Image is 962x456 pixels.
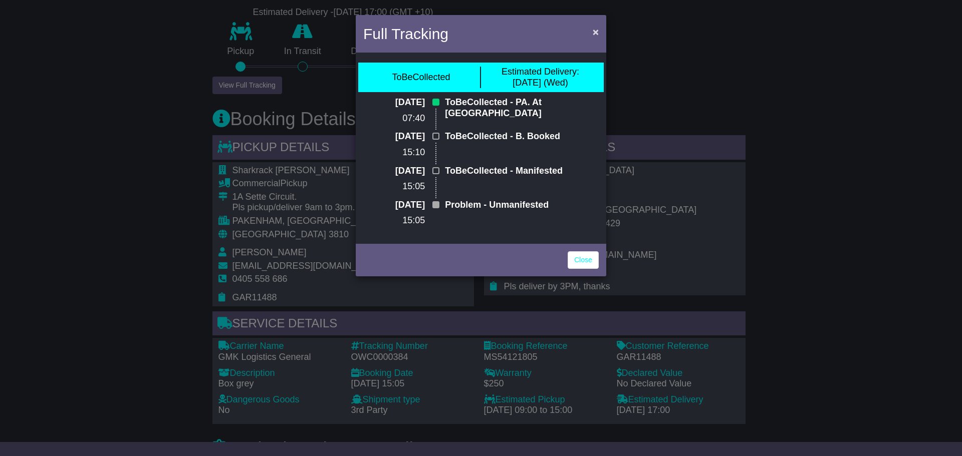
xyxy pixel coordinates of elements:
div: ToBeCollected [392,72,450,83]
p: ToBeCollected - Manifested [445,166,599,177]
p: 15:05 [363,215,425,226]
p: ToBeCollected - B. Booked [445,131,599,142]
p: 07:40 [363,113,425,124]
p: 15:05 [363,181,425,192]
p: Problem - Unmanifested [445,200,599,211]
p: [DATE] [363,131,425,142]
span: × [593,26,599,38]
p: [DATE] [363,97,425,108]
p: ToBeCollected - PA. At [GEOGRAPHIC_DATA] [445,97,599,119]
p: 15:10 [363,147,425,158]
span: Estimated Delivery: [502,67,579,77]
button: Close [588,22,604,42]
p: [DATE] [363,166,425,177]
p: [DATE] [363,200,425,211]
div: [DATE] (Wed) [502,67,579,88]
h4: Full Tracking [363,23,448,45]
a: Close [568,251,599,269]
